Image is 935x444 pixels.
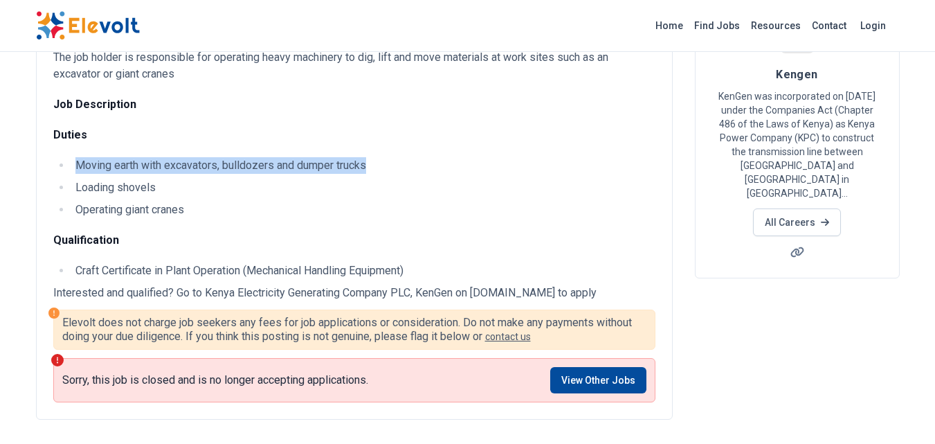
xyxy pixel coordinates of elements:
strong: Job Description [53,98,136,111]
p: KenGen was incorporated on [DATE] under the Companies Act (Chapter 486 of the Laws of Kenya) as K... [712,89,882,200]
span: Kengen [776,68,818,81]
p: Elevolt does not charge job seekers any fees for job applications or consideration. Do not make a... [62,316,646,344]
a: Login [852,12,894,39]
p: Sorry, this job is closed and is no longer accepting applications. [62,373,368,387]
li: Loading shovels [71,179,655,196]
li: Craft Certificate in Plant Operation (Mechanical Handling Equipment) [71,263,655,279]
li: Operating giant cranes [71,202,655,218]
p: Interested and qualified? Go to Kenya Electricity Generating Company PLC, KenGen on [DOMAIN_NAME]... [53,285,655,301]
img: Elevolt [36,11,140,40]
li: Moving earth with excavators, bulldozers and dumper trucks [71,157,655,174]
a: Resources [745,15,806,37]
a: All Careers [753,208,841,236]
a: Home [650,15,689,37]
iframe: Chat Widget [866,378,935,444]
a: View Other Jobs [550,367,646,393]
a: Find Jobs [689,15,745,37]
strong: Qualification [53,233,119,247]
a: Contact [806,15,852,37]
p: The job holder is responsible for operating heavy machinery to dig, lift and move materials at wo... [53,49,655,82]
a: contact us [485,331,531,342]
strong: Duties [53,128,87,141]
